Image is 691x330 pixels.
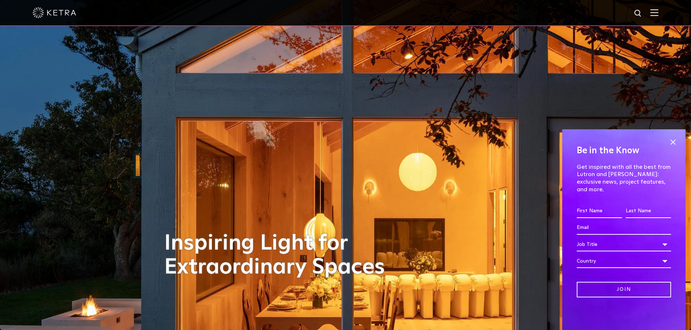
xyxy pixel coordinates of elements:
[577,238,671,251] div: Job Title
[577,282,671,297] input: Join
[577,144,671,158] h4: Be in the Know
[577,204,622,218] input: First Name
[577,221,671,235] input: Email
[650,9,658,16] img: Hamburger%20Nav.svg
[577,254,671,268] div: Country
[626,204,671,218] input: Last Name
[33,7,76,18] img: ketra-logo-2019-white
[577,163,671,193] p: Get inspired with all the best from Lutron and [PERSON_NAME]: exclusive news, project features, a...
[164,231,400,279] h1: Inspiring Light for Extraordinary Spaces
[634,9,643,18] img: search icon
